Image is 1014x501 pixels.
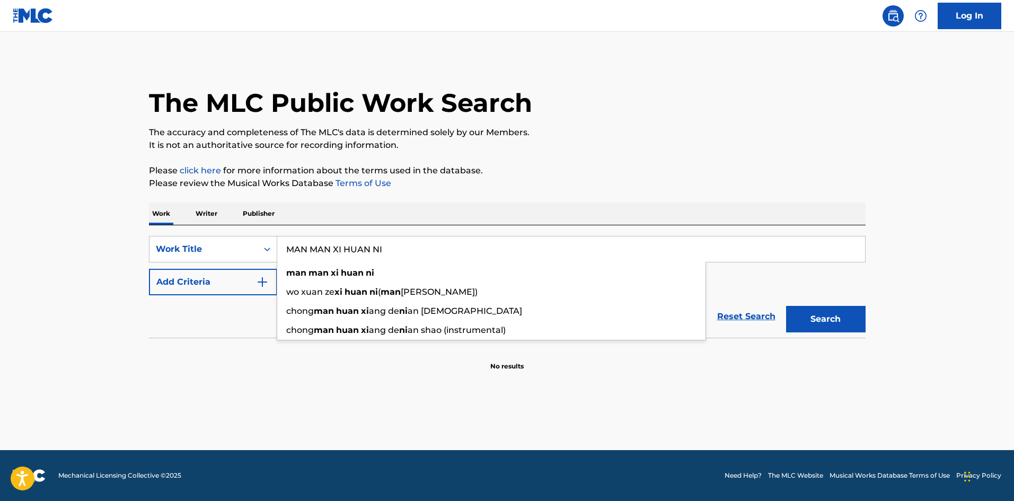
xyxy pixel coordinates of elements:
strong: xi [361,306,369,316]
p: Publisher [240,203,278,225]
strong: ni [369,287,378,297]
div: Help [910,5,931,27]
a: Privacy Policy [956,471,1001,480]
p: Please for more information about the terms used in the database. [149,164,866,177]
a: Reset Search [712,305,781,328]
img: MLC Logo [13,8,54,23]
strong: ni [366,268,374,278]
a: The MLC Website [768,471,823,480]
button: Add Criteria [149,269,277,295]
span: ang de [369,325,399,335]
strong: huan [341,268,364,278]
strong: man [381,287,401,297]
span: an [DEMOGRAPHIC_DATA] [408,306,522,316]
strong: man [314,325,334,335]
span: an shao (instrumental) [408,325,506,335]
strong: huan [345,287,367,297]
strong: huan [336,325,359,335]
span: ( [378,287,381,297]
strong: xi [334,287,342,297]
strong: man [286,268,306,278]
a: Terms of Use [333,178,391,188]
a: Log In [938,3,1001,29]
a: Need Help? [725,471,762,480]
strong: huan [336,306,359,316]
strong: ni [399,306,408,316]
p: Work [149,203,173,225]
iframe: Chat Widget [961,450,1014,501]
p: Please review the Musical Works Database [149,177,866,190]
span: chong [286,325,314,335]
a: click here [180,165,221,175]
h1: The MLC Public Work Search [149,87,532,119]
strong: man [314,306,334,316]
p: Writer [192,203,221,225]
p: The accuracy and completeness of The MLC's data is determined solely by our Members. [149,126,866,139]
a: Public Search [883,5,904,27]
button: Search [786,306,866,332]
strong: xi [331,268,339,278]
span: [PERSON_NAME]) [401,287,478,297]
div: Drag [964,461,971,493]
a: Musical Works Database Terms of Use [830,471,950,480]
p: No results [490,349,524,371]
span: Mechanical Licensing Collective © 2025 [58,471,181,480]
img: help [914,10,927,22]
img: logo [13,469,46,482]
img: 9d2ae6d4665cec9f34b9.svg [256,276,269,288]
strong: xi [361,325,369,335]
span: ang de [369,306,399,316]
strong: ni [399,325,408,335]
img: search [887,10,900,22]
div: Work Title [156,243,251,256]
form: Search Form [149,236,866,338]
span: chong [286,306,314,316]
span: wo xuan ze [286,287,334,297]
p: It is not an authoritative source for recording information. [149,139,866,152]
strong: man [308,268,329,278]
